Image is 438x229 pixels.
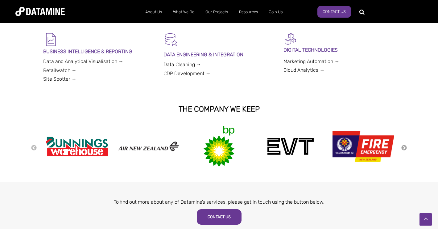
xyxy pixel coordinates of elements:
[46,135,108,158] img: Bunnings Warehouse
[43,67,76,73] a: Retailwatch →
[179,105,260,113] strong: THE COMPANY WE KEEP
[140,4,167,20] a: About Us
[233,4,263,20] a: Resources
[202,126,236,167] img: bp-1
[118,140,180,153] img: airnewzealand
[114,199,324,205] span: To find out more about any of Datamine’s services, please get in touch using the button below.
[31,145,37,151] button: Previous
[43,58,123,64] a: Data and Analytical Visualisation →
[283,46,395,54] p: DIGITAL TECHNOLOGIES
[317,6,351,18] a: Contact Us
[283,67,324,73] a: Cloud Analytics →
[43,47,155,56] p: BUSINESS INTELLIGENCE & REPORTING
[163,32,179,47] img: Data Hygiene
[43,76,76,82] a: Site Spotter →
[163,61,201,67] a: Data Cleaning →
[333,128,394,165] img: Fire Emergency New Zealand
[267,138,314,155] img: evt-1
[401,145,407,151] button: Next
[197,209,242,225] a: Contact Us
[15,7,65,16] img: Datamine
[163,50,275,59] p: DATA ENGINEERING & INTEGRATION
[283,32,297,46] img: Digital Activation
[167,4,200,20] a: What We Do
[200,4,233,20] a: Our Projects
[163,70,211,76] a: CDP Development →
[263,4,288,20] a: Join Us
[283,58,339,64] a: Marketing Automation →
[43,32,59,47] img: BI & Reporting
